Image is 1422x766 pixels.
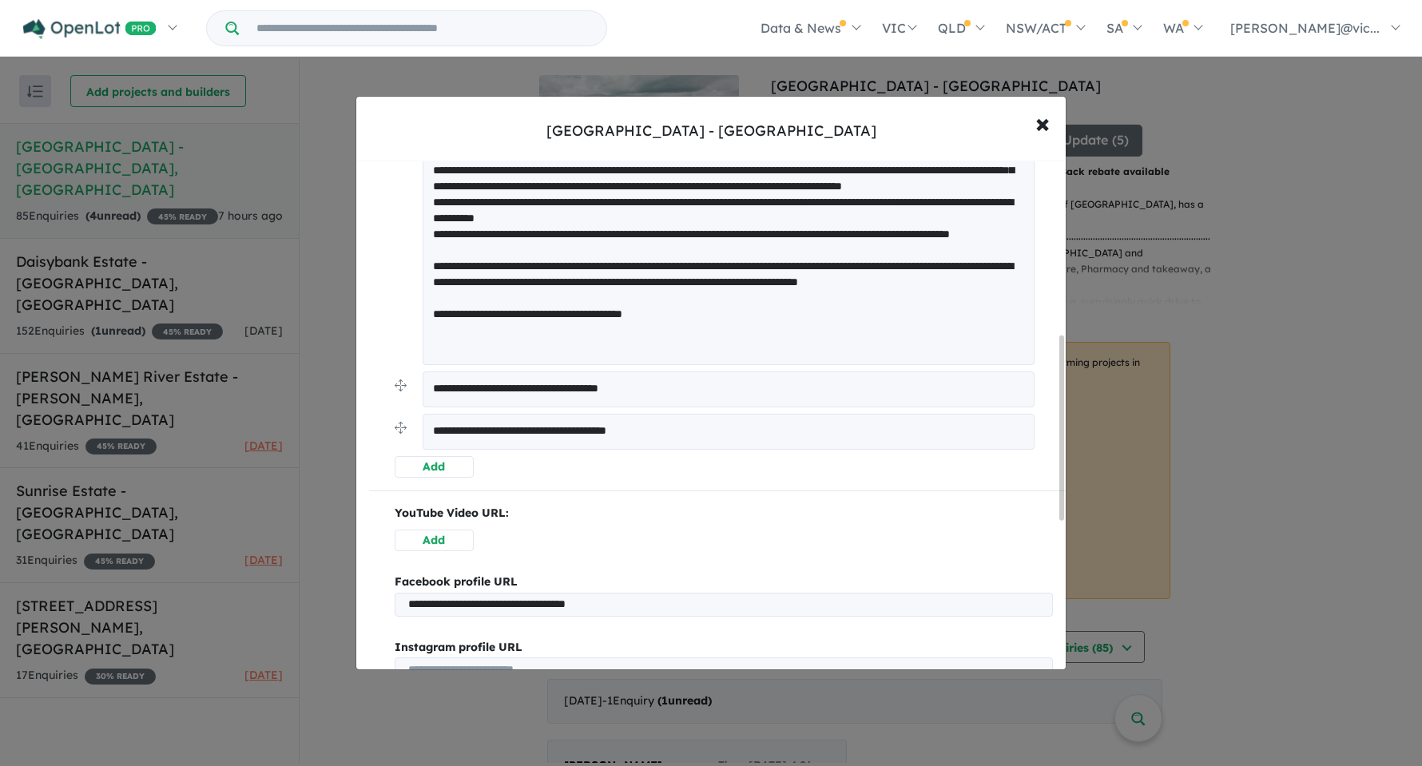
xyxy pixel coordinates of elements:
[395,379,407,391] img: drag.svg
[395,504,1053,523] p: YouTube Video URL:
[23,19,157,39] img: Openlot PRO Logo White
[1035,105,1050,140] span: ×
[1230,20,1380,36] span: [PERSON_NAME]@vic...
[395,456,474,478] button: Add
[546,121,876,141] div: [GEOGRAPHIC_DATA] - [GEOGRAPHIC_DATA]
[395,530,474,551] button: Add
[395,574,518,589] b: Facebook profile URL
[395,640,522,654] b: Instagram profile URL
[242,11,603,46] input: Try estate name, suburb, builder or developer
[395,422,407,434] img: drag.svg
